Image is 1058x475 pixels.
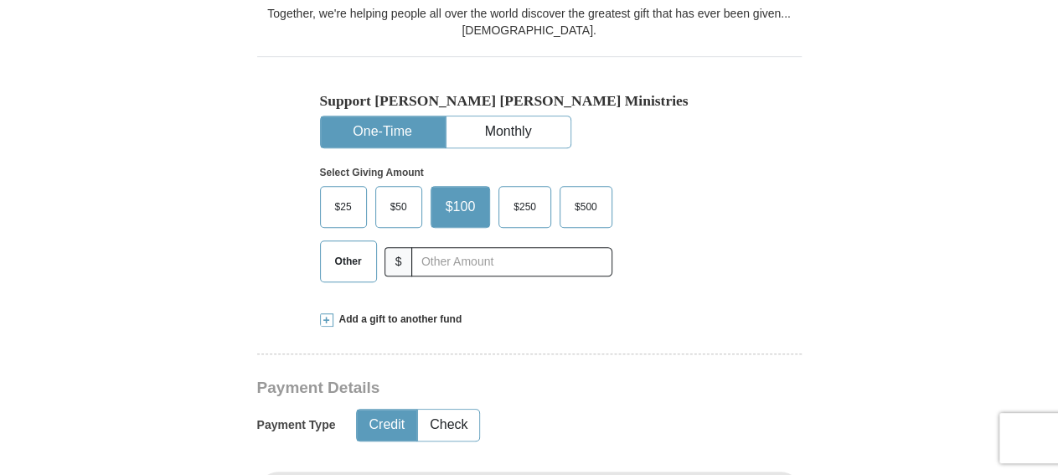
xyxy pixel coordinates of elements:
h5: Payment Type [257,418,336,432]
button: One-Time [321,116,445,147]
span: $100 [437,194,484,219]
input: Other Amount [411,247,612,276]
h3: Payment Details [257,379,684,398]
span: $ [384,247,413,276]
button: Credit [357,410,416,441]
strong: Select Giving Amount [320,167,424,178]
span: Other [327,249,370,274]
h5: Support [PERSON_NAME] [PERSON_NAME] Ministries [320,92,739,110]
div: Together, we're helping people all over the world discover the greatest gift that has ever been g... [257,5,802,39]
span: Add a gift to another fund [333,312,462,327]
span: $25 [327,194,360,219]
span: $250 [505,194,544,219]
span: $500 [566,194,606,219]
button: Check [418,410,479,441]
span: $50 [382,194,415,219]
button: Monthly [446,116,570,147]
